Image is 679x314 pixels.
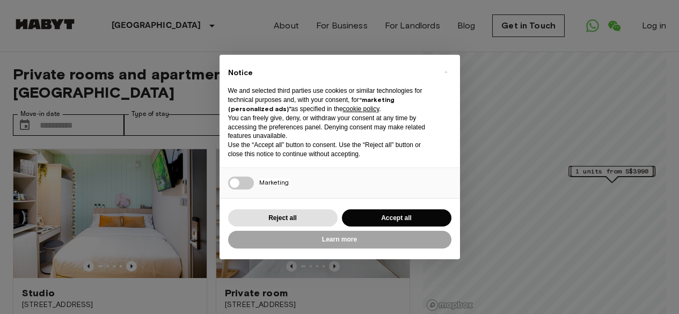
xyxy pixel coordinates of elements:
p: Use the “Accept all” button to consent. Use the “Reject all” button or close this notice to conti... [228,141,434,159]
h2: Notice [228,68,434,78]
p: You can freely give, deny, or withdraw your consent at any time by accessing the preferences pane... [228,114,434,141]
button: Close this notice [437,63,455,81]
p: We and selected third parties use cookies or similar technologies for technical purposes and, wit... [228,86,434,113]
button: Learn more [228,231,451,249]
strong: “marketing (personalized ads)” [228,96,395,113]
a: cookie policy [343,105,379,113]
button: Accept all [342,209,451,227]
span: × [444,65,448,78]
button: Reject all [228,209,338,227]
span: Marketing [259,178,289,186]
